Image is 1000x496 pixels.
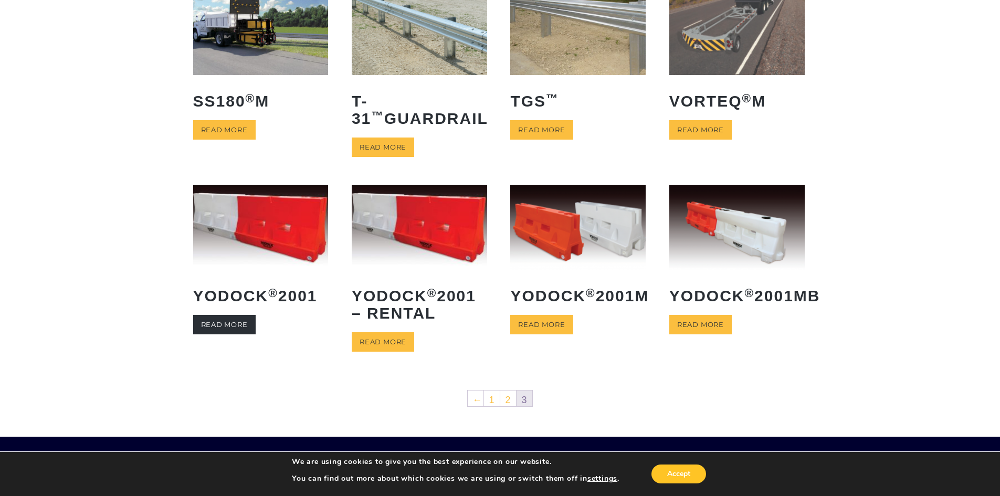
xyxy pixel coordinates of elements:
[669,85,805,118] h2: VORTEQ M
[517,391,532,406] span: 3
[500,391,516,406] a: 2
[193,315,256,334] a: Read more about “Yodock® 2001”
[510,185,646,312] a: Yodock®2001M
[546,92,559,105] sup: ™
[651,465,706,483] button: Accept
[352,85,487,135] h2: T-31 Guardrail
[586,287,596,300] sup: ®
[371,109,384,122] sup: ™
[510,279,646,312] h2: Yodock 2001M
[352,279,487,330] h2: Yodock 2001 – Rental
[268,287,278,300] sup: ®
[669,315,732,334] a: Read more about “Yodock® 2001MB”
[193,120,256,140] a: Read more about “SS180® M”
[669,279,805,312] h2: Yodock 2001MB
[468,391,483,406] a: ←
[193,389,807,410] nav: Product Pagination
[587,474,617,483] button: settings
[510,120,573,140] a: Read more about “TGS™”
[193,279,329,312] h2: Yodock 2001
[193,185,329,312] a: Yodock®2001
[510,315,573,334] a: Read more about “Yodock® 2001M”
[352,332,414,352] a: Read more about “Yodock® 2001 - Rental”
[427,287,437,300] sup: ®
[484,391,500,406] a: 1
[292,474,619,483] p: You can find out more about which cookies we are using or switch them off in .
[352,138,414,157] a: Read more about “T-31™ Guardrail”
[742,92,752,105] sup: ®
[352,185,487,269] img: Yodock 2001 Water Filled Barrier and Barricade
[292,457,619,467] p: We are using cookies to give you the best experience on our website.
[193,85,329,118] h2: SS180 M
[669,185,805,312] a: Yodock®2001MB
[246,92,256,105] sup: ®
[193,185,329,269] img: Yodock 2001 Water Filled Barrier and Barricade
[510,85,646,118] h2: TGS
[745,287,755,300] sup: ®
[669,120,732,140] a: Read more about “VORTEQ® M”
[352,185,487,329] a: Yodock®2001 – Rental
